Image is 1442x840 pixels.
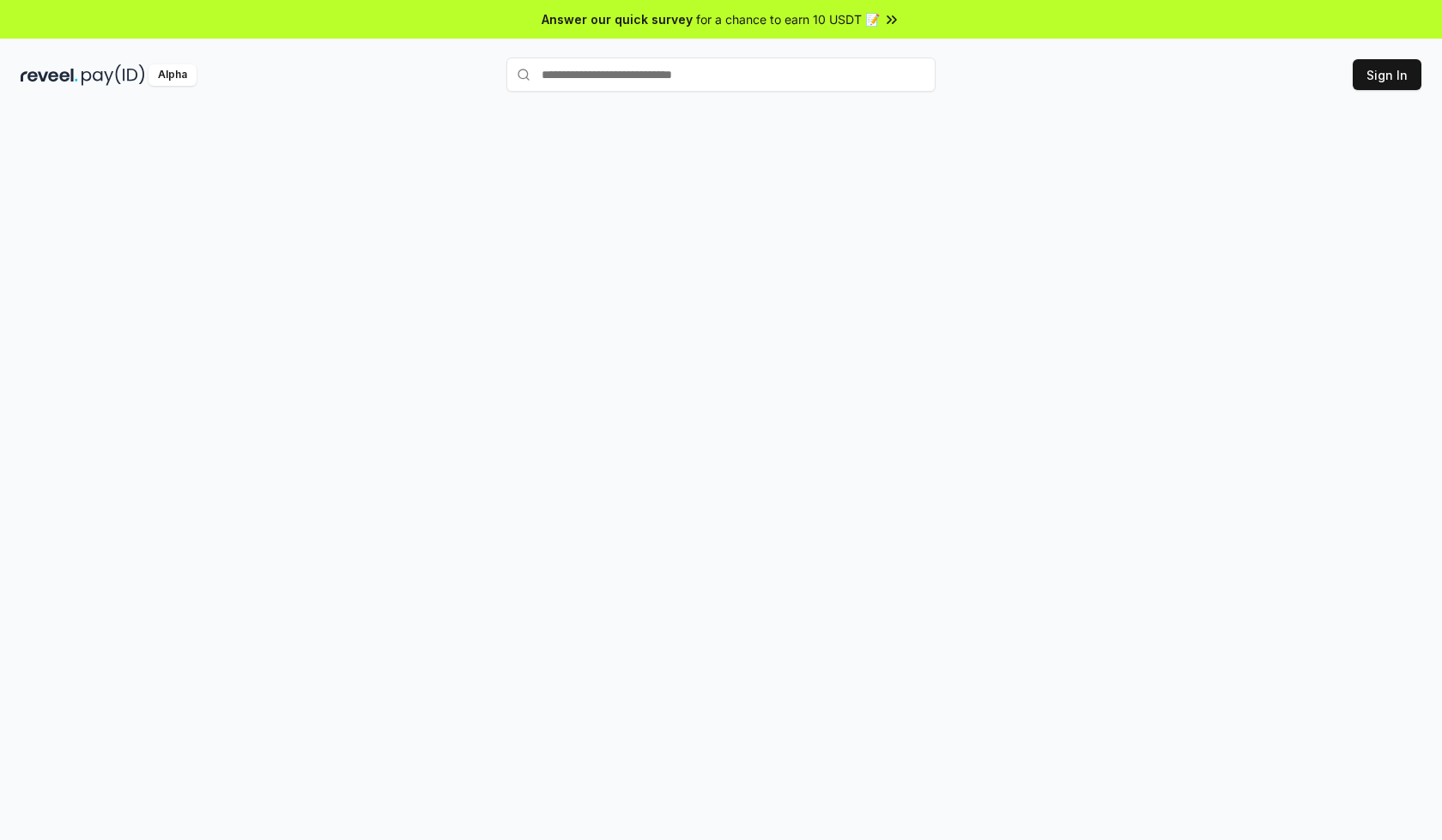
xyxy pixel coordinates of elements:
[1353,59,1421,90] button: Sign In
[148,64,197,86] div: Alpha
[542,10,693,28] span: Answer our quick survey
[696,10,880,28] span: for a chance to earn 10 USDT 📝
[82,64,145,86] img: pay_id
[21,64,78,86] img: reveel_dark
